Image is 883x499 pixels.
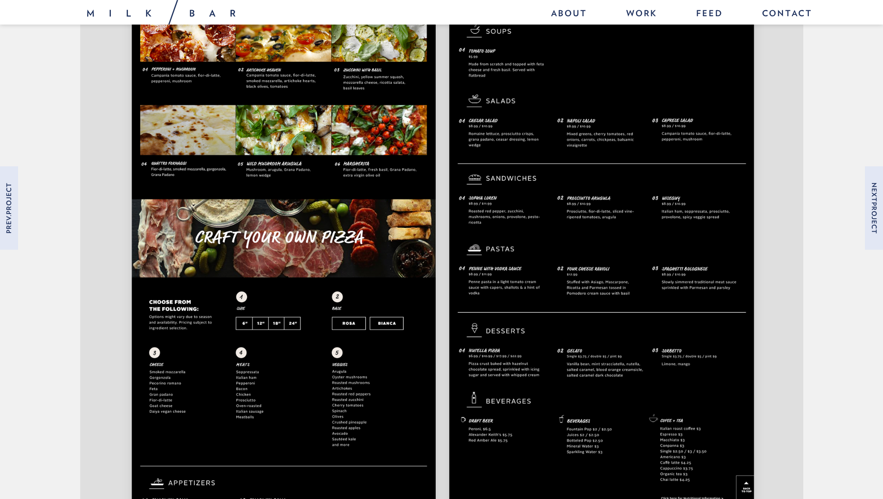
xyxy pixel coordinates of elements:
a: Contact [753,5,813,25]
a: Work [617,5,667,25]
a: About [542,5,597,25]
em: Project [870,202,878,234]
a: Feed [687,5,732,25]
em: Project [5,183,13,215]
